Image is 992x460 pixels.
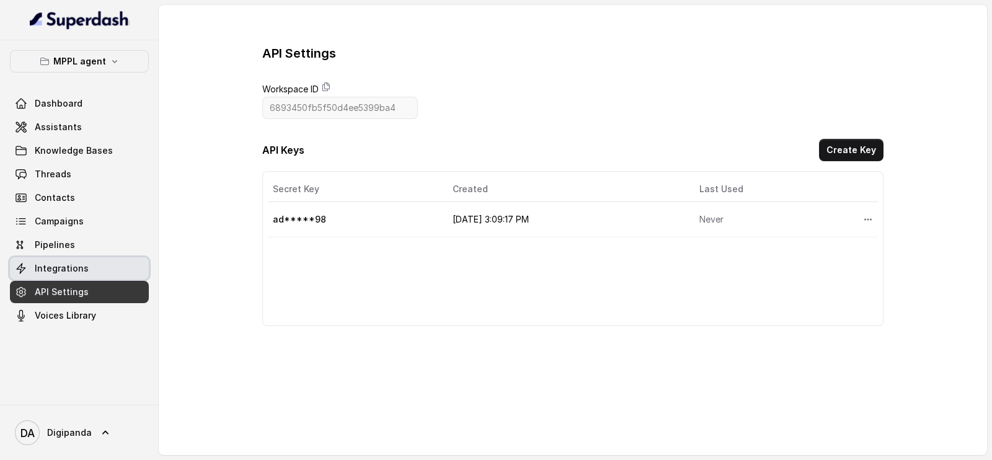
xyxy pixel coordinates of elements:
[35,262,89,275] span: Integrations
[10,257,149,280] a: Integrations
[35,286,89,298] span: API Settings
[689,177,853,202] th: Last Used
[20,427,35,440] text: DA
[10,234,149,256] a: Pipelines
[10,50,149,73] button: MPPL agent
[262,45,336,62] h3: API Settings
[10,415,149,450] a: Digipanda
[35,121,82,133] span: Assistants
[35,239,75,251] span: Pipelines
[35,192,75,204] span: Contacts
[10,116,149,138] a: Assistants
[10,139,149,162] a: Knowledge Bases
[35,168,71,180] span: Threads
[53,54,106,69] p: MPPL agent
[268,177,443,202] th: Secret Key
[262,82,319,97] label: Workspace ID
[35,215,84,228] span: Campaigns
[47,427,92,439] span: Digipanda
[35,144,113,157] span: Knowledge Bases
[30,10,130,30] img: light.svg
[35,97,82,110] span: Dashboard
[262,143,304,157] h3: API Keys
[35,309,96,322] span: Voices Library
[10,210,149,232] a: Campaigns
[819,139,883,161] button: Create Key
[443,177,689,202] th: Created
[10,281,149,303] a: API Settings
[689,202,853,237] td: Never
[10,304,149,327] a: Voices Library
[10,92,149,115] a: Dashboard
[857,208,879,231] button: More options
[10,163,149,185] a: Threads
[443,202,689,237] td: [DATE] 3:09:17 PM
[10,187,149,209] a: Contacts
